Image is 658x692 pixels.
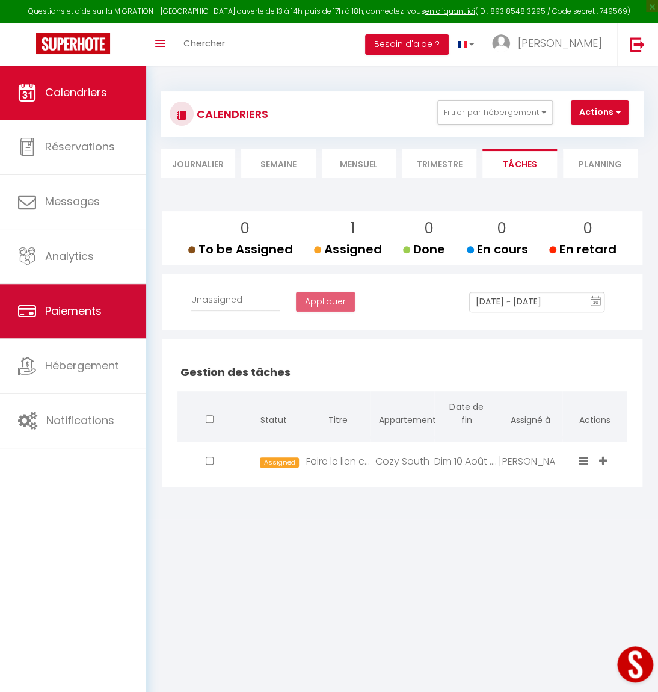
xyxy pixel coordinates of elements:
span: Hébergement [45,358,119,373]
span: Paiements [45,303,102,318]
span: En retard [549,241,616,258]
p: 0 [413,217,445,240]
a: ... [PERSON_NAME] [483,23,617,66]
span: Date de fin [449,401,483,426]
span: To be Assigned [188,241,293,258]
span: Calendriers [45,85,107,100]
iframe: LiveChat chat widget [607,641,658,692]
span: En cours [467,241,528,258]
span: Appartement [379,414,436,426]
span: Notifications [46,413,114,428]
li: Mensuel [322,149,396,178]
button: Actions [571,100,629,125]
img: Super Booking [36,33,110,54]
span: Chercher [183,37,225,49]
span: Done [403,241,445,258]
button: Filtrer par hébergement [437,100,553,125]
span: Réservations [45,139,115,154]
text: 10 [593,300,599,305]
span: Analytics [45,249,94,264]
div: [PERSON_NAME] [499,442,563,481]
h2: Gestion des tâches [177,354,627,391]
li: Tâches [482,149,557,178]
li: Journalier [161,149,235,178]
li: Planning [563,149,638,178]
p: 1 [324,217,381,240]
div: Cozy South [370,442,434,481]
div: Dim 10 Août . 2025 [434,442,499,481]
span: Statut [260,414,287,426]
span: Assigné à [511,414,550,426]
li: Trimestre [402,149,476,178]
span: Assigned [314,241,381,258]
span: Messages [45,194,100,209]
h3: CALENDRIERS [194,100,268,128]
span: Actions [579,414,610,426]
span: Titre [328,414,348,426]
img: ... [492,34,510,52]
a: Chercher [174,23,234,66]
span: [PERSON_NAME] [518,36,602,51]
div: Faire le lien canvas [306,442,370,481]
p: 0 [476,217,528,240]
p: 0 [198,217,293,240]
span: Assigned [260,457,299,468]
img: logout [630,37,645,52]
button: Besoin d'aide ? [365,34,449,55]
a: en cliquant ici [425,6,475,16]
p: 0 [559,217,616,240]
input: Select Date Range [469,292,604,312]
button: Appliquer [296,292,355,312]
li: Semaine [241,149,316,178]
